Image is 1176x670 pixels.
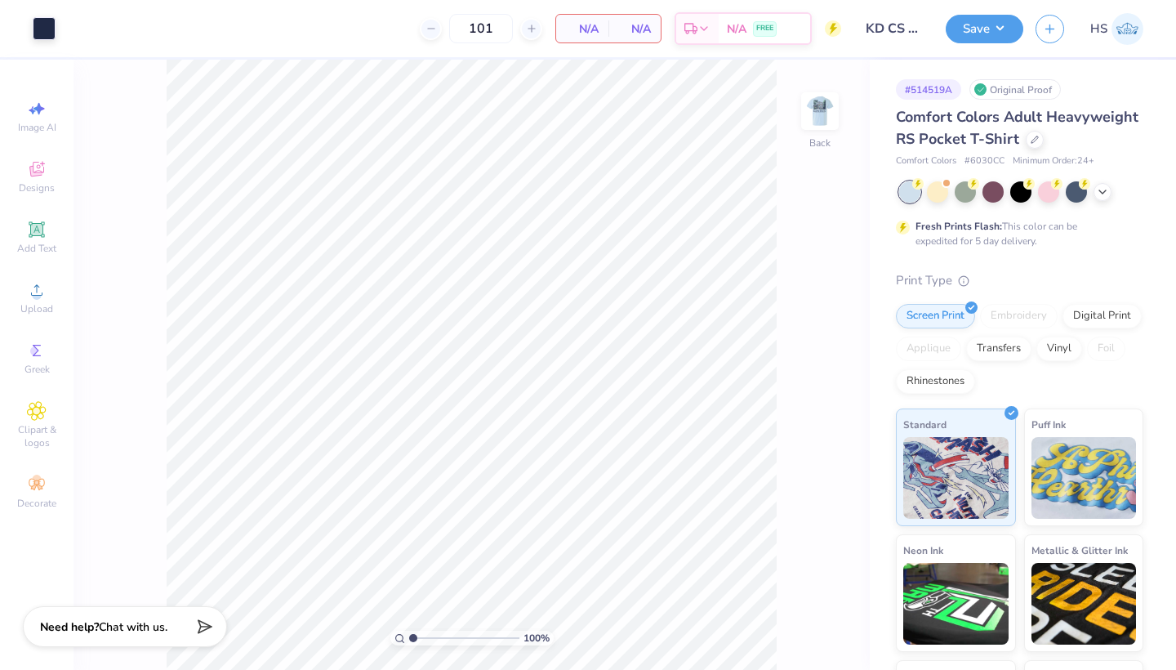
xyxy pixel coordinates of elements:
[915,219,1116,248] div: This color can be expedited for 5 day delivery.
[896,337,961,361] div: Applique
[896,304,975,328] div: Screen Print
[1090,20,1107,38] span: HS
[966,337,1031,361] div: Transfers
[1031,563,1137,645] img: Metallic & Glitter Ink
[756,23,773,34] span: FREE
[809,136,831,150] div: Back
[1062,304,1142,328] div: Digital Print
[896,271,1143,290] div: Print Type
[804,95,836,127] img: Back
[24,363,50,376] span: Greek
[964,154,1004,168] span: # 6030CC
[903,437,1009,519] img: Standard
[1087,337,1125,361] div: Foil
[566,20,599,38] span: N/A
[1031,416,1066,433] span: Puff Ink
[40,619,99,635] strong: Need help?
[903,416,947,433] span: Standard
[946,15,1023,43] button: Save
[903,542,943,559] span: Neon Ink
[1031,437,1137,519] img: Puff Ink
[20,302,53,315] span: Upload
[896,79,961,100] div: # 514519A
[896,369,975,394] div: Rhinestones
[853,12,933,45] input: Untitled Design
[18,121,56,134] span: Image AI
[727,20,746,38] span: N/A
[618,20,651,38] span: N/A
[1111,13,1143,45] img: Helen Slacik
[1031,542,1128,559] span: Metallic & Glitter Ink
[8,423,65,449] span: Clipart & logos
[1013,154,1094,168] span: Minimum Order: 24 +
[915,220,1002,233] strong: Fresh Prints Flash:
[523,631,550,645] span: 100 %
[1090,13,1143,45] a: HS
[896,154,956,168] span: Comfort Colors
[17,242,56,255] span: Add Text
[449,14,513,43] input: – –
[1036,337,1082,361] div: Vinyl
[99,619,167,635] span: Chat with us.
[17,497,56,510] span: Decorate
[19,181,55,194] span: Designs
[896,107,1138,149] span: Comfort Colors Adult Heavyweight RS Pocket T-Shirt
[969,79,1061,100] div: Original Proof
[980,304,1058,328] div: Embroidery
[903,563,1009,645] img: Neon Ink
